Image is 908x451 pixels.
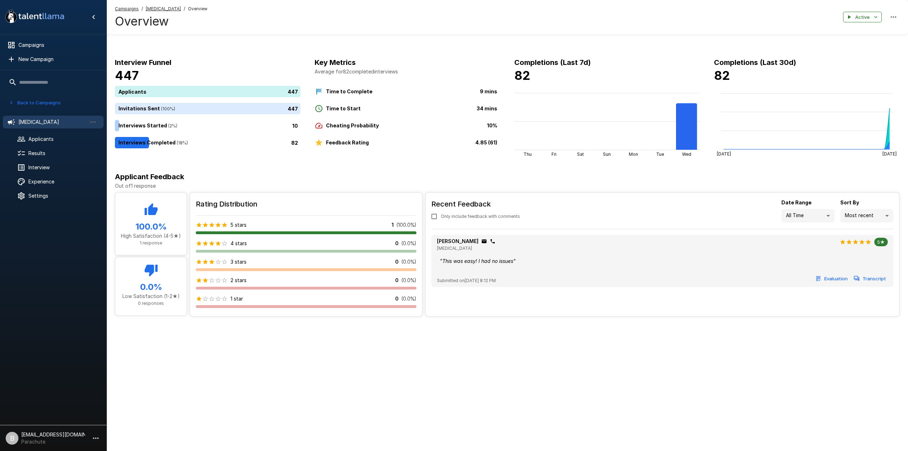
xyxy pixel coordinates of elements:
[288,105,298,112] p: 447
[781,199,812,205] b: Date Range
[840,209,893,222] div: Most recent
[115,182,899,189] p: Out of 1 response
[395,295,399,302] p: 0
[524,152,532,157] tspan: Thu
[514,68,530,83] b: 82
[395,258,399,265] p: 0
[437,277,496,284] span: Submitted on [DATE] 8:12 PM
[882,151,897,156] tspan: [DATE]
[781,209,835,222] div: All Time
[552,152,557,157] tspan: Fri
[840,199,859,205] b: Sort By
[577,152,584,157] tspan: Sat
[115,58,171,67] b: Interview Funnel
[714,68,730,83] b: 82
[437,238,478,245] p: [PERSON_NAME]
[487,122,497,128] b: 10%
[682,152,691,157] tspan: Wed
[231,295,243,302] p: 1 star
[395,240,399,247] p: 0
[231,221,247,229] p: 5 stars
[475,139,497,145] b: 4.85 (61)
[326,88,372,94] b: Time to Complete
[288,88,298,95] p: 447
[138,301,164,306] span: 0 responses
[656,152,664,157] tspan: Tue
[437,255,888,268] div: " This was easy! I had no issues "
[402,295,416,302] p: ( 0.0 %)
[490,238,495,244] div: Click to copy
[231,240,247,247] p: 4 stars
[292,122,298,130] p: 10
[115,14,207,29] h4: Overview
[231,258,247,265] p: 3 stars
[326,105,361,111] b: Time to Start
[121,281,181,293] h5: 0.0 %
[441,213,520,220] span: Only include feedback with comments
[326,122,379,128] b: Cheating Probability
[402,277,416,284] p: ( 0.0 %)
[629,152,638,157] tspan: Mon
[603,152,611,157] tspan: Sun
[477,105,497,111] b: 34 mins
[431,198,526,210] h6: Recent Feedback
[395,277,399,284] p: 0
[514,58,591,67] b: Completions (Last 7d)
[717,151,731,156] tspan: [DATE]
[291,139,298,147] p: 82
[121,293,181,300] p: Low Satisfaction (1-2★)
[392,221,394,229] p: 1
[814,273,849,284] button: Evaluation
[874,239,888,245] span: 5★
[843,12,882,23] button: Active
[121,221,181,232] h5: 100.0 %
[121,232,181,240] p: High Satisfaction (4-5★)
[326,139,369,145] b: Feedback Rating
[231,277,247,284] p: 2 stars
[140,240,162,246] span: 1 response
[714,58,796,67] b: Completions (Last 30d)
[196,198,416,210] h6: Rating Distribution
[480,88,497,94] b: 9 mins
[852,273,888,284] button: Transcript
[115,172,184,181] b: Applicant Feedback
[315,58,356,67] b: Key Metrics
[397,221,416,229] p: ( 100.0 %)
[402,240,416,247] p: ( 0.0 %)
[315,68,500,75] p: Average for 82 completed interviews
[115,68,139,83] b: 447
[437,246,472,251] span: [MEDICAL_DATA]
[402,258,416,265] p: ( 0.0 %)
[481,238,487,244] div: Click to copy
